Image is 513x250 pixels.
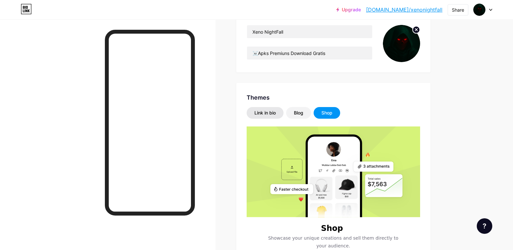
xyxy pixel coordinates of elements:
a: [DOMAIN_NAME]/xenonightfall [366,6,442,14]
h6: Shop [321,225,343,232]
input: Name [247,25,372,38]
div: Link in bio [254,110,276,116]
span: Showcase your unique creations and sell them directly to your audience. [264,234,403,250]
img: xenonightfall [383,25,420,62]
div: Shop [321,110,332,116]
div: Themes [247,93,420,102]
img: xenonightfall [473,4,485,16]
div: Share [452,6,464,13]
div: Blog [294,110,303,116]
input: Bio [247,47,372,60]
a: Upgrade [336,7,361,12]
